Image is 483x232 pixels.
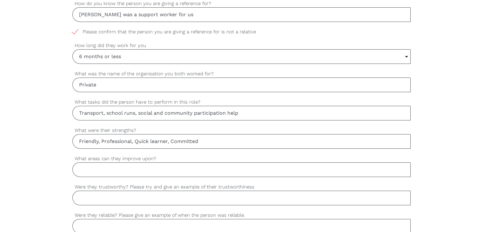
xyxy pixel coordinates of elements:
[72,127,411,134] label: What were their strengths?
[72,183,411,191] label: Were they trustworthy? Please try and give an example of their trustworthiness
[72,155,411,162] label: What areas can they improve upon?
[72,28,268,36] span: Please confirm that the person you are giving a reference for is not a relative
[72,70,411,78] label: What was the name of the organisation you both worked for?
[72,42,411,49] label: How long did they work for you
[72,99,411,106] label: What tasks did the person have to perform in this role?
[72,212,411,219] label: Were they reliable? Please give an example of when the person was reliable.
